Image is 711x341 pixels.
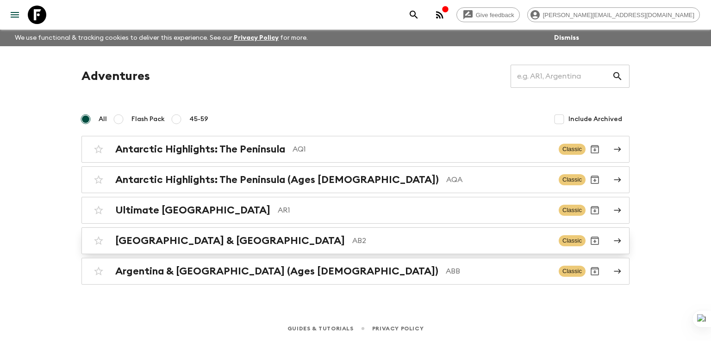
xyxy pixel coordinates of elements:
[559,266,586,277] span: Classic
[586,201,604,219] button: Archive
[559,235,586,246] span: Classic
[559,174,586,185] span: Classic
[471,12,519,18] span: Give feedback
[538,12,699,18] span: [PERSON_NAME][EMAIL_ADDRESS][DOMAIN_NAME]
[11,30,312,46] p: We use functional & tracking cookies to deliver this experience. See our for more.
[131,115,165,124] span: Flash Pack
[115,143,285,155] h2: Antarctic Highlights: The Peninsula
[293,144,551,155] p: AQ1
[586,231,604,250] button: Archive
[81,166,630,193] a: Antarctic Highlights: The Peninsula (Ages [DEMOGRAPHIC_DATA])AQAClassicArchive
[99,115,107,124] span: All
[189,115,208,124] span: 45-59
[115,174,439,186] h2: Antarctic Highlights: The Peninsula (Ages [DEMOGRAPHIC_DATA])
[552,31,581,44] button: Dismiss
[234,35,279,41] a: Privacy Policy
[456,7,520,22] a: Give feedback
[115,235,345,247] h2: [GEOGRAPHIC_DATA] & [GEOGRAPHIC_DATA]
[287,323,354,334] a: Guides & Tutorials
[586,262,604,280] button: Archive
[278,205,551,216] p: AR1
[115,204,270,216] h2: Ultimate [GEOGRAPHIC_DATA]
[559,205,586,216] span: Classic
[81,227,630,254] a: [GEOGRAPHIC_DATA] & [GEOGRAPHIC_DATA]AB2ClassicArchive
[81,67,150,85] h1: Adventures
[115,265,438,277] h2: Argentina & [GEOGRAPHIC_DATA] (Ages [DEMOGRAPHIC_DATA])
[6,6,24,24] button: menu
[81,136,630,163] a: Antarctic Highlights: The PeninsulaAQ1ClassicArchive
[511,63,612,89] input: e.g. AR1, Argentina
[446,266,551,277] p: ABB
[372,323,424,334] a: Privacy Policy
[527,7,700,22] div: [PERSON_NAME][EMAIL_ADDRESS][DOMAIN_NAME]
[586,170,604,189] button: Archive
[81,258,630,285] a: Argentina & [GEOGRAPHIC_DATA] (Ages [DEMOGRAPHIC_DATA])ABBClassicArchive
[81,197,630,224] a: Ultimate [GEOGRAPHIC_DATA]AR1ClassicArchive
[405,6,423,24] button: search adventures
[559,144,586,155] span: Classic
[446,174,551,185] p: AQA
[352,235,551,246] p: AB2
[586,140,604,158] button: Archive
[568,115,622,124] span: Include Archived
